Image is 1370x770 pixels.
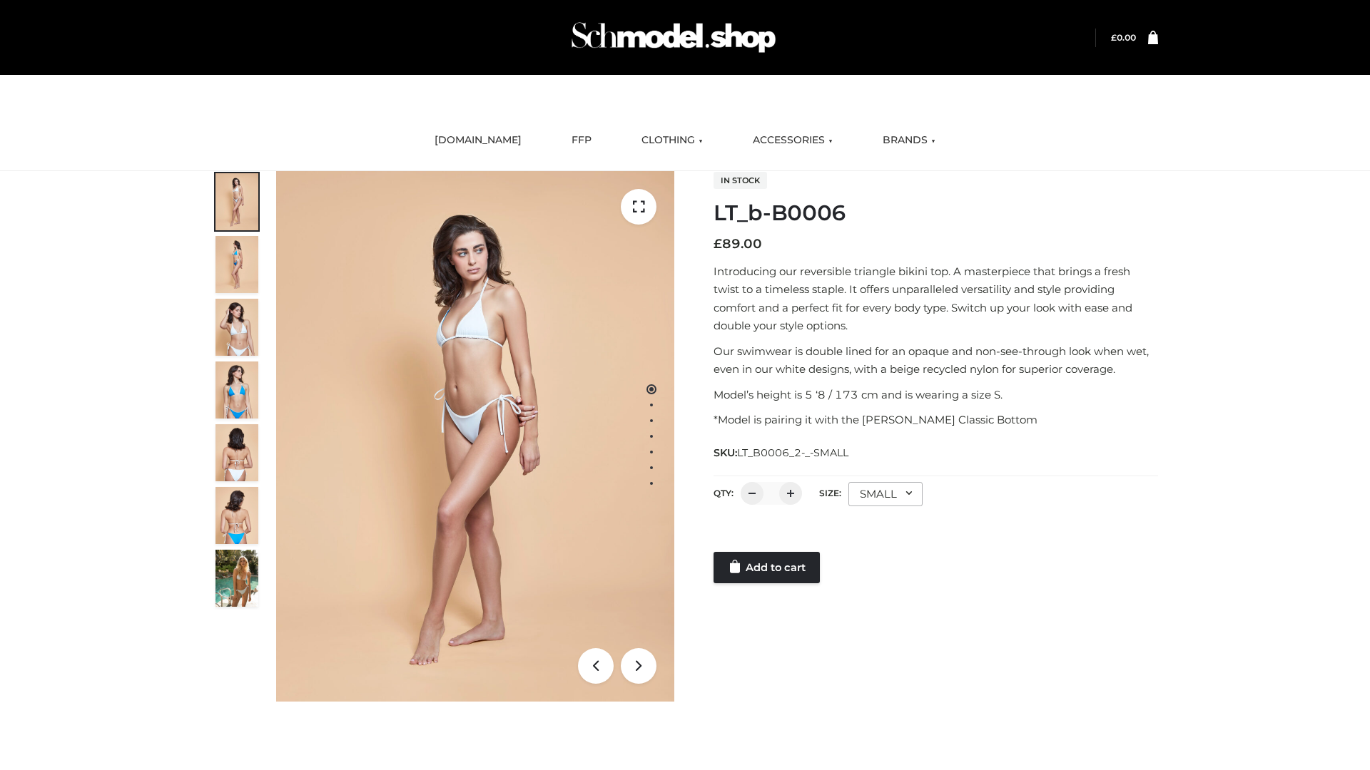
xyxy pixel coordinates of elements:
[561,125,602,156] a: FFP
[215,173,258,230] img: ArielClassicBikiniTop_CloudNine_AzureSky_OW114ECO_1-scaled.jpg
[1111,32,1136,43] a: £0.00
[215,299,258,356] img: ArielClassicBikiniTop_CloudNine_AzureSky_OW114ECO_3-scaled.jpg
[819,488,841,498] label: Size:
[742,125,843,156] a: ACCESSORIES
[737,446,848,459] span: LT_B0006_2-_-SMALL
[215,550,258,607] img: Arieltop_CloudNine_AzureSky2.jpg
[714,488,734,498] label: QTY:
[714,444,850,461] span: SKU:
[714,552,820,583] a: Add to cart
[714,172,767,189] span: In stock
[276,171,674,702] img: ArielClassicBikiniTop_CloudNine_AzureSky_OW114ECO_1
[714,342,1158,379] p: Our swimwear is double lined for an opaque and non-see-through look when wet, even in our white d...
[872,125,946,156] a: BRANDS
[631,125,714,156] a: CLOTHING
[215,424,258,481] img: ArielClassicBikiniTop_CloudNine_AzureSky_OW114ECO_7-scaled.jpg
[714,386,1158,404] p: Model’s height is 5 ‘8 / 173 cm and is wearing a size S.
[714,411,1158,429] p: *Model is pairing it with the [PERSON_NAME] Classic Bottom
[567,9,781,66] img: Schmodel Admin 964
[714,236,762,252] bdi: 89.00
[1111,32,1136,43] bdi: 0.00
[714,236,722,252] span: £
[714,200,1158,226] h1: LT_b-B0006
[848,482,923,506] div: SMALL
[714,262,1158,335] p: Introducing our reversible triangle bikini top. A masterpiece that brings a fresh twist to a time...
[215,487,258,544] img: ArielClassicBikiniTop_CloudNine_AzureSky_OW114ECO_8-scaled.jpg
[424,125,532,156] a: [DOMAIN_NAME]
[1111,32,1117,43] span: £
[215,236,258,293] img: ArielClassicBikiniTop_CloudNine_AzureSky_OW114ECO_2-scaled.jpg
[215,361,258,419] img: ArielClassicBikiniTop_CloudNine_AzureSky_OW114ECO_4-scaled.jpg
